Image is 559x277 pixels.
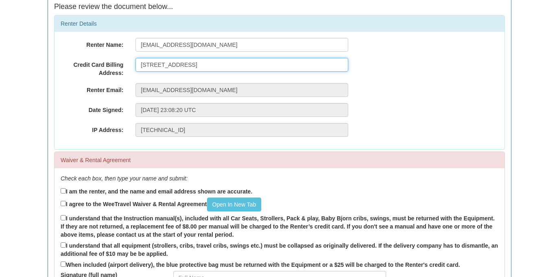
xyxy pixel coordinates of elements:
[61,260,460,269] label: When included (airport delivery), the blue protective bag must be returned with the Equipment or ...
[61,188,66,193] input: I am the renter, and the name and email address shown are accurate.
[55,152,504,168] div: Waiver & Rental Agreement
[61,187,252,196] label: I am the renter, and the name and email address shown are accurate.
[55,83,129,94] label: Renter Email:
[54,3,505,11] h4: Please review the document below...
[61,262,66,267] input: When included (airport delivery), the blue protective bag must be returned with the Equipment or ...
[55,15,504,32] div: Renter Details
[61,242,66,248] input: I understand that all equipment (strollers, cribs, travel cribs, swings etc.) must be collapsed a...
[207,198,262,211] a: Open In New Tab
[61,198,261,211] label: I agree to the WeeTravel Waiver & Rental Agreement
[61,201,66,206] input: I agree to the WeeTravel Waiver & Rental AgreementOpen In New Tab
[55,103,129,114] label: Date Signed:
[61,175,188,182] em: Check each box, then type your name and submit:
[55,123,129,134] label: IP Address:
[61,215,66,220] input: I understand that the Instruction manual(s), included with all Car Seats, Strollers, Pack & play,...
[55,58,129,77] label: Credit Card Billing Address:
[61,213,498,239] label: I understand that the Instruction manual(s), included with all Car Seats, Strollers, Pack & play,...
[61,241,498,258] label: I understand that all equipment (strollers, cribs, travel cribs, swings etc.) must be collapsed a...
[55,38,129,49] label: Renter Name:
